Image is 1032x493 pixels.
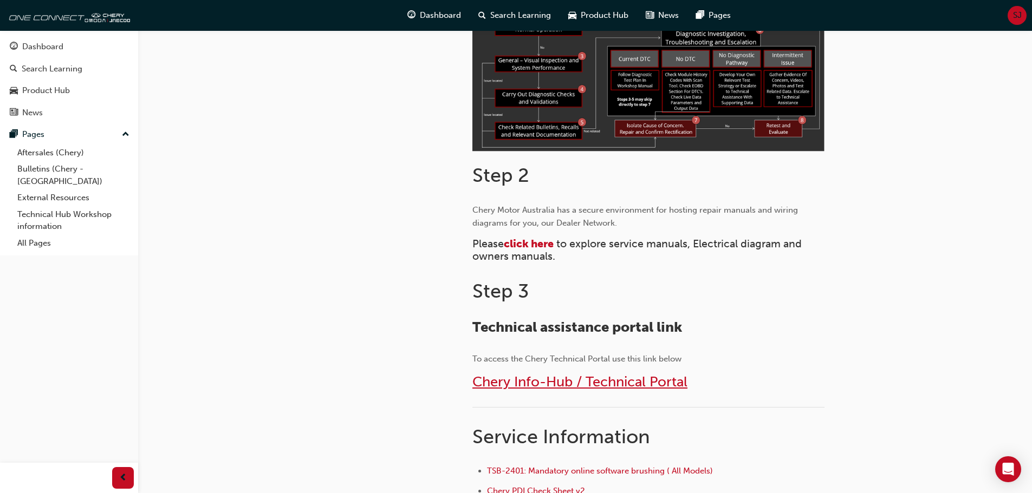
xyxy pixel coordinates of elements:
div: News [22,107,43,119]
span: To access the Chery Technical Portal use this link below [472,354,681,364]
span: up-icon [122,128,129,142]
span: news-icon [646,9,654,22]
span: prev-icon [119,471,127,485]
span: pages-icon [696,9,704,22]
span: Product Hub [581,9,628,22]
a: Search Learning [4,59,134,79]
a: Chery Info-Hub / Technical Portal [472,373,687,390]
a: Technical Hub Workshop information [13,206,134,235]
span: Technical assistance portal link [472,319,682,336]
a: news-iconNews [637,4,687,27]
span: Search Learning [490,9,551,22]
a: Product Hub [4,81,134,101]
img: oneconnect [5,4,130,26]
a: pages-iconPages [687,4,739,27]
span: Step 3 [472,279,529,303]
span: News [658,9,679,22]
span: Dashboard [420,9,461,22]
button: SJ [1008,6,1027,25]
a: News [4,103,134,123]
div: Open Intercom Messenger [995,456,1021,482]
div: Search Learning [22,63,82,75]
span: Service Information [472,425,650,448]
div: Product Hub [22,84,70,97]
span: news-icon [10,108,18,118]
span: guage-icon [407,9,416,22]
span: Chery Motor Australia has a secure environment for hosting repair manuals and wiring diagrams for... [472,205,800,228]
button: Pages [4,124,134,144]
div: Pages [22,128,44,141]
a: External Resources [13,189,134,206]
span: car-icon [568,9,576,22]
a: Aftersales (Chery) [13,144,134,161]
span: SJ [1013,9,1022,22]
a: guage-iconDashboard [399,4,470,27]
a: Bulletins (Chery - [GEOGRAPHIC_DATA]) [13,161,134,189]
button: DashboardSearch LearningProduct HubNews [4,35,134,124]
a: car-iconProduct Hub [560,4,637,27]
span: pages-icon [10,130,18,140]
span: Pages [709,9,731,22]
span: search-icon [10,64,17,74]
span: car-icon [10,86,18,96]
a: Dashboard [4,37,134,57]
span: Step 2 [472,163,529,187]
a: All Pages [13,235,134,252]
span: to explore service manuals, Electrical diagram and owners manuals. [472,238,804,262]
a: search-iconSearch Learning [470,4,560,27]
a: TSB-2401: Mandatory online software brushing ( All Models) [487,466,713,476]
span: Please [472,238,504,250]
span: guage-icon [10,42,18,52]
span: search-icon [478,9,486,22]
a: click here [504,238,554,250]
div: Dashboard [22,41,63,53]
